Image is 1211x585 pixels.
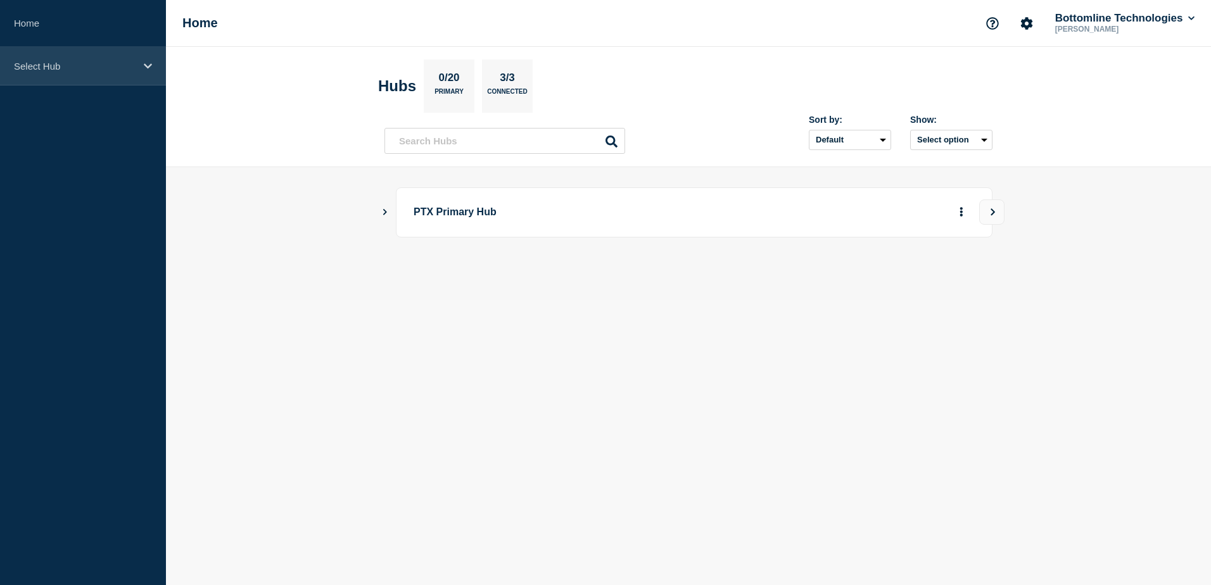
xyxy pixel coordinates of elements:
[378,77,416,95] h2: Hubs
[182,16,218,30] h1: Home
[910,130,992,150] button: Select option
[979,199,1005,225] button: View
[434,72,464,88] p: 0/20
[495,72,520,88] p: 3/3
[1053,25,1184,34] p: [PERSON_NAME]
[414,201,764,224] p: PTX Primary Hub
[382,208,388,217] button: Show Connected Hubs
[14,61,136,72] p: Select Hub
[809,130,891,150] select: Sort by
[979,10,1006,37] button: Support
[910,115,992,125] div: Show:
[384,128,625,154] input: Search Hubs
[953,201,970,224] button: More actions
[809,115,891,125] div: Sort by:
[1013,10,1040,37] button: Account settings
[1053,12,1197,25] button: Bottomline Technologies
[434,88,464,101] p: Primary
[487,88,527,101] p: Connected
